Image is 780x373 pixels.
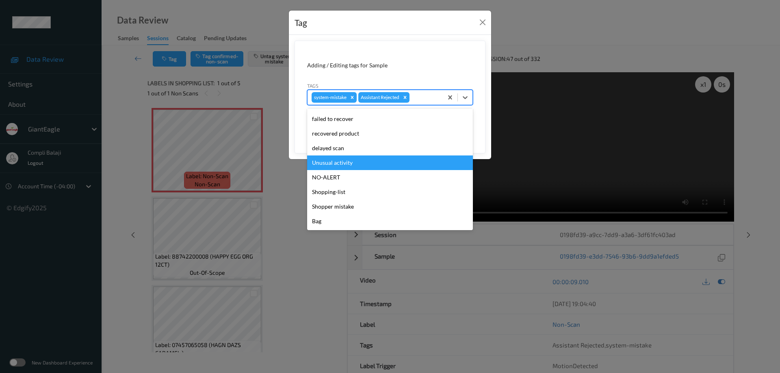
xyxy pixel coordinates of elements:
[307,214,473,229] div: Bag
[307,126,473,141] div: recovered product
[401,92,409,103] div: Remove Assistant Rejected
[307,141,473,155] div: delayed scan
[307,61,473,69] div: Adding / Editing tags for Sample
[307,199,473,214] div: Shopper mistake
[307,82,318,89] label: Tags
[295,16,307,29] div: Tag
[307,112,473,126] div: failed to recover
[307,185,473,199] div: Shopping-list
[348,92,357,103] div: Remove system-mistake
[358,92,401,103] div: Assistant Rejected
[477,17,488,28] button: Close
[307,170,473,185] div: NO-ALERT
[307,155,473,170] div: Unusual activity
[312,92,348,103] div: system-mistake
